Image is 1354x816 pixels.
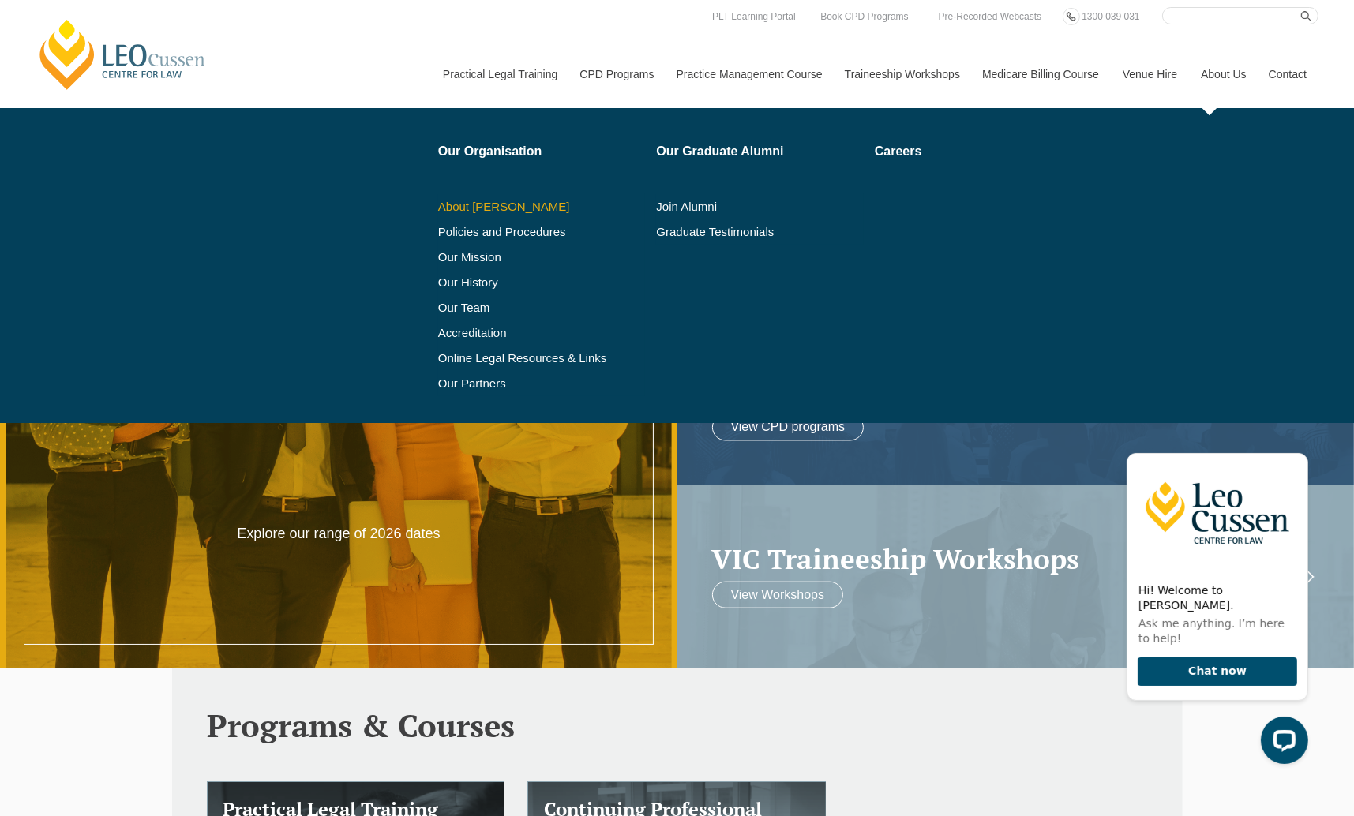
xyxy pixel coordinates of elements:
a: Our Partners [438,377,646,390]
a: 1300 039 031 [1078,8,1143,25]
a: View Workshops [712,582,844,608]
a: Online Legal Resources & Links [438,352,646,365]
a: PLT Learning Portal [708,8,800,25]
a: [PERSON_NAME] Centre for Law [36,17,210,92]
h2: Programs & Courses [208,708,1147,743]
a: View CPD programs [712,414,865,441]
a: Book CPD Programs [816,8,912,25]
a: Our Team [438,301,646,314]
a: CPD Programs [568,40,664,108]
a: Our Mission [438,251,606,264]
a: Pre-Recorded Webcasts [935,8,1046,25]
a: Our Graduate Alumni [656,145,864,158]
a: About [PERSON_NAME] [438,200,646,213]
a: Policies and Procedures [438,226,646,238]
a: Our History [438,276,646,289]
p: Explore our range of 2026 dates [203,525,474,543]
span: 1300 039 031 [1082,11,1139,22]
a: Traineeship Workshops [833,40,970,108]
a: Accreditation [438,327,646,339]
a: Contact [1257,40,1318,108]
a: Medicare Billing Course [970,40,1111,108]
a: Practical Legal Training [431,40,568,108]
a: Venue Hire [1111,40,1189,108]
a: Graduate Testimonials [656,226,864,238]
a: Careers [875,145,1054,158]
a: Practice Management Course [665,40,833,108]
a: Our Organisation [438,145,646,158]
a: Join Alumni [656,200,864,213]
a: VIC Traineeship Workshops [712,543,1288,574]
iframe: LiveChat chat widget [1114,440,1315,777]
a: About Us [1189,40,1257,108]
